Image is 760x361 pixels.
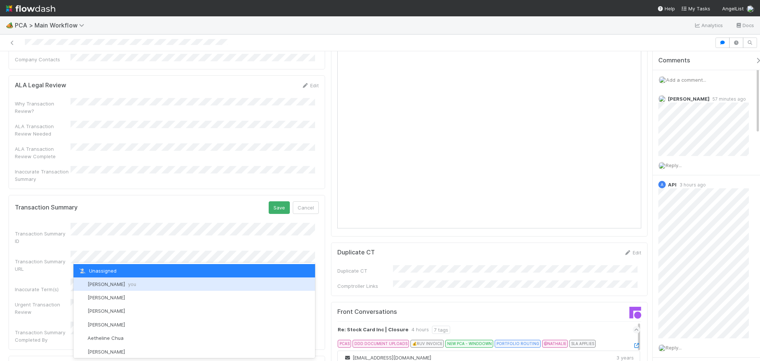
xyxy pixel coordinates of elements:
[657,5,675,12] div: Help
[88,308,125,314] span: [PERSON_NAME]
[668,96,710,102] span: [PERSON_NAME]
[269,201,290,214] button: Save
[88,335,124,341] span: Aetheline Chua
[666,162,682,168] span: Reply...
[78,321,85,328] img: avatar_55c8bf04-bdf8-4706-8388-4c62d4787457.png
[542,340,568,347] div: @NATHALIE
[495,340,541,347] div: PORTFOLIO ROUTING
[677,182,706,188] span: 3 hours ago
[15,56,71,63] div: Company Contacts
[353,340,409,347] div: DDD DOCUMENT UPLOADS
[128,281,136,287] span: you
[88,281,136,287] span: [PERSON_NAME]
[15,22,88,29] span: PCA > Main Workflow
[78,308,85,315] img: avatar_1d14498f-6309-4f08-8780-588779e5ce37.png
[88,295,125,300] span: [PERSON_NAME]
[15,286,71,293] div: Inaccurate Term(s)
[658,95,666,103] img: avatar_09723091-72f1-4609-a252-562f76d82c66.png
[301,82,319,88] a: Edit
[15,204,78,211] h5: Transaction Summary
[681,5,710,12] a: My Tasks
[624,250,641,256] a: Edit
[88,322,125,328] span: [PERSON_NAME]
[658,57,690,64] span: Comments
[661,183,664,187] span: A
[445,340,493,347] div: NEW PCA - WINDDOWN
[6,2,55,15] img: logo-inverted-e16ddd16eac7371096b0.svg
[666,77,706,83] span: Add a comment...
[15,329,71,344] div: Transaction Summary Completed By
[15,123,71,137] div: ALA Transaction Review Needed
[338,340,351,347] div: PCAS
[337,282,393,290] div: Comptroller Links
[15,168,71,183] div: Inaccurate Transaction Summary
[735,21,754,30] a: Docs
[666,345,682,351] span: Reply...
[78,348,85,355] img: avatar_adb74e0e-9f86-401c-adfc-275927e58b0b.png
[668,182,677,188] span: API
[337,249,375,256] h5: Duplicate CT
[722,6,744,12] span: AngelList
[658,344,666,352] img: avatar_d8fc9ee4-bd1b-4062-a2a8-84feb2d97839.png
[15,230,71,245] div: Transaction Summary ID
[344,355,431,361] span: [EMAIL_ADDRESS][DOMAIN_NAME]
[15,258,71,273] div: Transaction Summary URL
[337,267,393,274] div: Duplicate CT
[658,181,666,188] div: API
[432,326,450,334] div: 7 tags
[412,326,429,334] div: 4 hours
[78,335,85,342] img: avatar_103f69d0-f655-4f4f-bc28-f3abe7034599.png
[88,349,125,355] span: [PERSON_NAME]
[410,340,444,347] div: 💰 RUV INVOICE
[293,201,319,214] button: Cancel
[710,96,746,102] span: 57 minutes ago
[6,22,13,28] span: 🏕️
[15,301,71,316] div: Urgent Transaction Review
[78,280,85,288] img: avatar_d8fc9ee4-bd1b-4062-a2a8-84feb2d97839.png
[681,6,710,12] span: My Tasks
[694,21,723,30] a: Analytics
[15,82,66,89] h5: ALA Legal Review
[629,307,641,319] img: front-logo-b4b721b83371efbadf0a.svg
[15,100,71,115] div: Why Transaction Review?
[78,294,85,301] img: avatar_55a2f090-1307-4765-93b4-f04da16234ba.png
[747,5,754,13] img: avatar_d8fc9ee4-bd1b-4062-a2a8-84feb2d97839.png
[658,162,666,169] img: avatar_d8fc9ee4-bd1b-4062-a2a8-84feb2d97839.png
[15,145,71,160] div: ALA Transaction Review Complete
[569,340,596,347] div: SLA APPLIES
[337,308,484,316] h5: Front Conversations
[78,268,117,274] span: Unassigned
[659,76,666,84] img: avatar_d8fc9ee4-bd1b-4062-a2a8-84feb2d97839.png
[338,326,409,334] strong: Re: Stock Card Inc | Closure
